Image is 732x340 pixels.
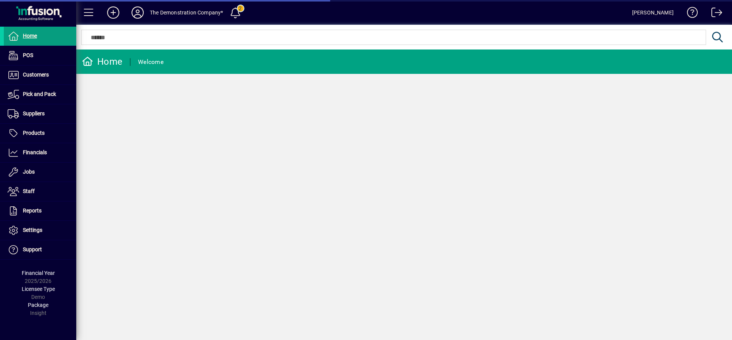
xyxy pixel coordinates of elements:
[23,188,35,194] span: Staff
[23,33,37,39] span: Home
[4,182,76,201] a: Staff
[23,130,45,136] span: Products
[23,110,45,117] span: Suppliers
[4,221,76,240] a: Settings
[23,52,33,58] span: POS
[23,169,35,175] span: Jobs
[4,201,76,220] a: Reports
[4,65,76,85] a: Customers
[22,270,55,276] span: Financial Year
[101,6,125,19] button: Add
[4,104,76,123] a: Suppliers
[4,85,76,104] a: Pick and Pack
[150,6,223,19] div: The Demonstration Company*
[4,143,76,162] a: Financials
[23,72,49,78] span: Customers
[23,208,42,214] span: Reports
[681,2,698,26] a: Knowledge Base
[82,56,122,68] div: Home
[138,56,164,68] div: Welcome
[23,227,42,233] span: Settings
[23,149,47,155] span: Financials
[125,6,150,19] button: Profile
[4,46,76,65] a: POS
[4,124,76,143] a: Products
[4,163,76,182] a: Jobs
[4,240,76,259] a: Support
[23,91,56,97] span: Pick and Pack
[28,302,48,308] span: Package
[632,6,674,19] div: [PERSON_NAME]
[706,2,722,26] a: Logout
[22,286,55,292] span: Licensee Type
[23,246,42,252] span: Support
